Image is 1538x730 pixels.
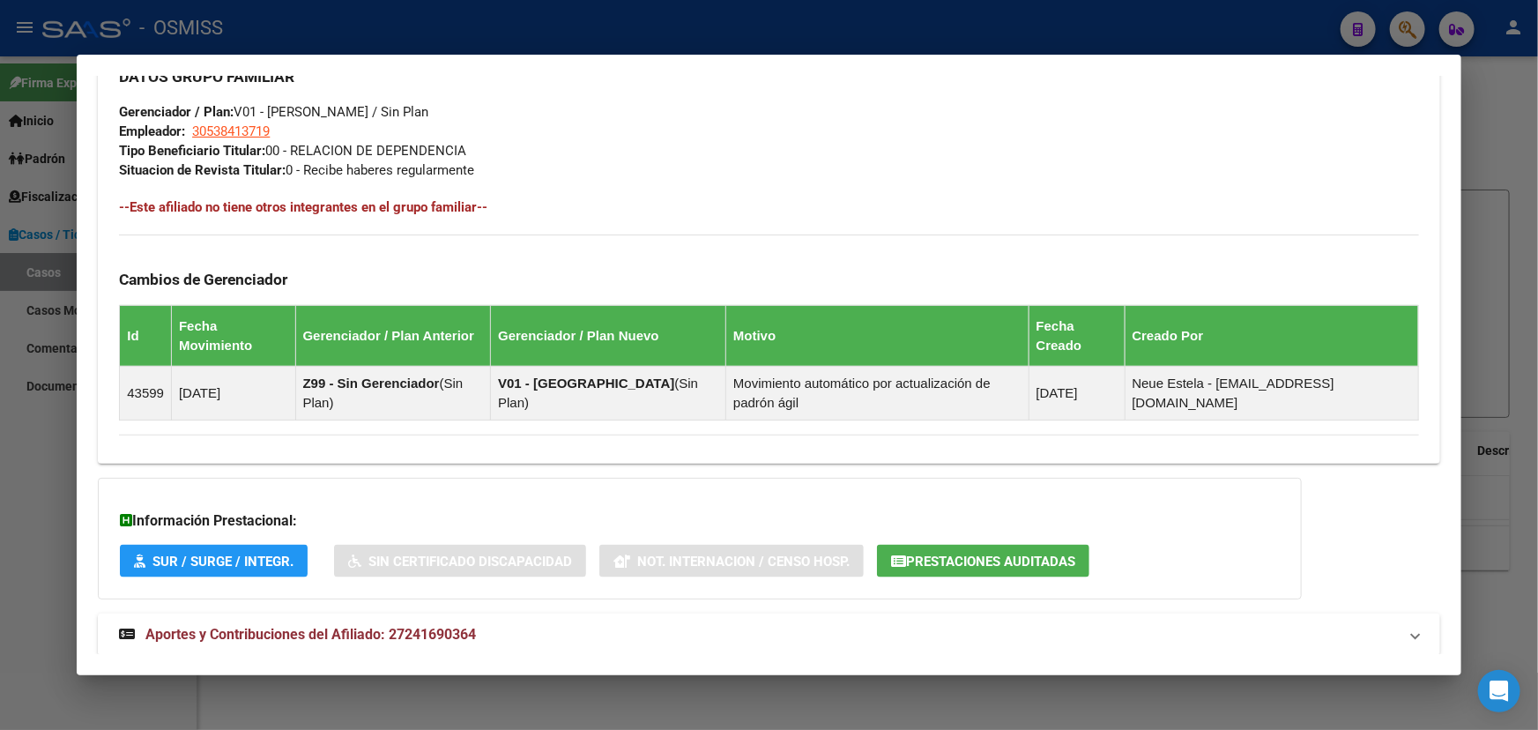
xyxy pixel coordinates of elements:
[145,626,476,643] span: Aportes y Contribuciones del Afiliado: 27241690364
[119,104,428,120] span: V01 - [PERSON_NAME] / Sin Plan
[295,366,491,420] td: ( )
[295,305,491,366] th: Gerenciador / Plan Anterior
[152,554,293,570] span: SUR / SURGE / INTEGR.
[491,305,726,366] th: Gerenciador / Plan Nuevo
[119,123,185,139] strong: Empleador:
[120,510,1280,532] h3: Información Prestacional:
[368,554,572,570] span: Sin Certificado Discapacidad
[1125,305,1418,366] th: Creado Por
[303,376,464,410] span: Sin Plan
[498,376,698,410] span: Sin Plan
[119,104,234,120] strong: Gerenciador / Plan:
[1029,305,1125,366] th: Fecha Creado
[98,614,1440,656] mat-expansion-panel-header: Aportes y Contribuciones del Afiliado: 27241690364
[1125,366,1418,420] td: Neue Estela - [EMAIL_ADDRESS][DOMAIN_NAME]
[119,162,474,178] span: 0 - Recibe haberes regularmente
[877,545,1089,577] button: Prestaciones Auditadas
[637,554,850,570] span: Not. Internacion / Censo Hosp.
[1478,670,1520,712] div: Open Intercom Messenger
[491,366,726,420] td: ( )
[726,366,1029,420] td: Movimiento automático por actualización de padrón ágil
[303,376,440,391] strong: Z99 - Sin Gerenciador
[171,305,295,366] th: Fecha Movimiento
[120,366,172,420] td: 43599
[119,162,286,178] strong: Situacion de Revista Titular:
[1029,366,1125,420] td: [DATE]
[119,143,265,159] strong: Tipo Beneficiario Titular:
[726,305,1029,366] th: Motivo
[498,376,674,391] strong: V01 - [GEOGRAPHIC_DATA]
[119,143,466,159] span: 00 - RELACION DE DEPENDENCIA
[171,366,295,420] td: [DATE]
[906,554,1075,570] span: Prestaciones Auditadas
[599,545,864,577] button: Not. Internacion / Censo Hosp.
[334,545,586,577] button: Sin Certificado Discapacidad
[192,123,270,139] span: 30538413719
[120,545,308,577] button: SUR / SURGE / INTEGR.
[119,67,1419,86] h3: DATOS GRUPO FAMILIAR
[119,270,1419,289] h3: Cambios de Gerenciador
[120,305,172,366] th: Id
[119,197,1419,217] h4: --Este afiliado no tiene otros integrantes en el grupo familiar--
